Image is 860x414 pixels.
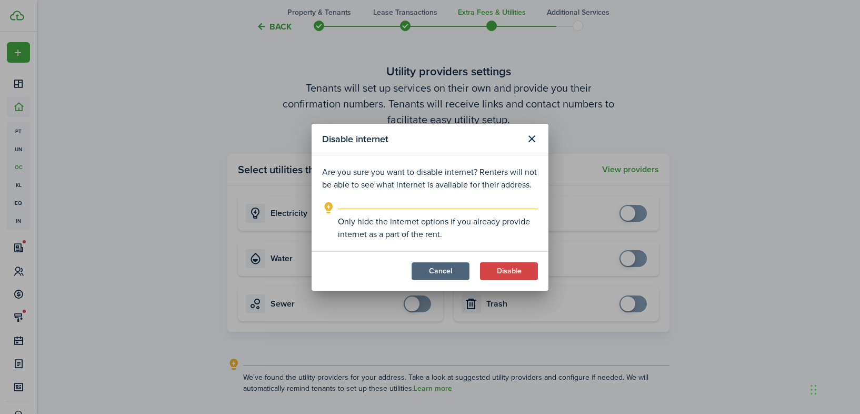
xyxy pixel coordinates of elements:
modal-title: Disable internet [322,129,520,150]
div: Drag [811,374,817,406]
button: Cancel [412,262,469,280]
button: Disable [480,262,538,280]
i: outline [322,202,335,214]
explanation-description: Only hide the internet options if you already provide internet as a part of the rent. [338,215,538,241]
p: Are you sure you want to disable internet? Renters will not be able to see what internet is avail... [322,166,538,191]
button: Close modal [523,130,541,148]
iframe: Chat Widget [807,363,860,414]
